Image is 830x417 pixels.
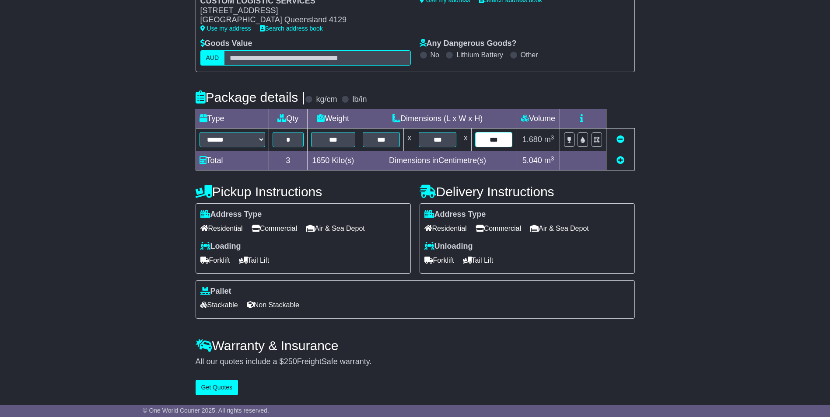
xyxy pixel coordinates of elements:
span: Non Stackable [247,298,299,312]
label: Any Dangerous Goods? [420,39,517,49]
label: lb/in [352,95,367,104]
button: Get Quotes [196,380,238,395]
a: Add new item [616,156,624,165]
span: Residential [424,222,467,235]
td: 3 [269,151,307,170]
span: m [544,135,554,144]
a: Use my address [200,25,251,32]
label: kg/cm [316,95,337,104]
h4: Pickup Instructions [196,184,411,199]
label: Other [521,51,538,59]
label: Address Type [424,210,486,219]
span: Tail Lift [463,254,494,267]
td: Dimensions in Centimetre(s) [359,151,516,170]
label: No [431,51,439,59]
span: 1.680 [522,135,542,144]
td: x [460,129,471,151]
sup: 3 [551,155,554,162]
div: [GEOGRAPHIC_DATA] Queensland 4129 [200,15,402,25]
td: Weight [307,109,359,129]
h4: Package details | [196,90,305,104]
label: Goods Value [200,39,252,49]
label: AUD [200,50,225,66]
span: Air & Sea Depot [530,222,589,235]
span: Commercial [252,222,297,235]
span: 1650 [312,156,329,165]
div: All our quotes include a $ FreightSafe warranty. [196,357,635,367]
a: Remove this item [616,135,624,144]
span: m [544,156,554,165]
span: 5.040 [522,156,542,165]
td: Qty [269,109,307,129]
span: Tail Lift [239,254,270,267]
td: Total [196,151,269,170]
span: Stackable [200,298,238,312]
label: Lithium Battery [456,51,503,59]
label: Loading [200,242,241,251]
span: Forklift [200,254,230,267]
td: Volume [516,109,560,129]
h4: Delivery Instructions [420,184,635,199]
span: Air & Sea Depot [306,222,365,235]
sup: 3 [551,134,554,141]
label: Address Type [200,210,262,219]
a: Search address book [260,25,323,32]
span: Commercial [476,222,521,235]
h4: Warranty & Insurance [196,338,635,353]
span: Forklift [424,254,454,267]
span: Residential [200,222,243,235]
label: Unloading [424,242,473,251]
td: Kilo(s) [307,151,359,170]
label: Pallet [200,287,231,296]
span: © One World Courier 2025. All rights reserved. [143,407,269,414]
td: x [404,129,415,151]
span: 250 [284,357,297,366]
td: Dimensions (L x W x H) [359,109,516,129]
div: [STREET_ADDRESS] [200,6,402,16]
td: Type [196,109,269,129]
